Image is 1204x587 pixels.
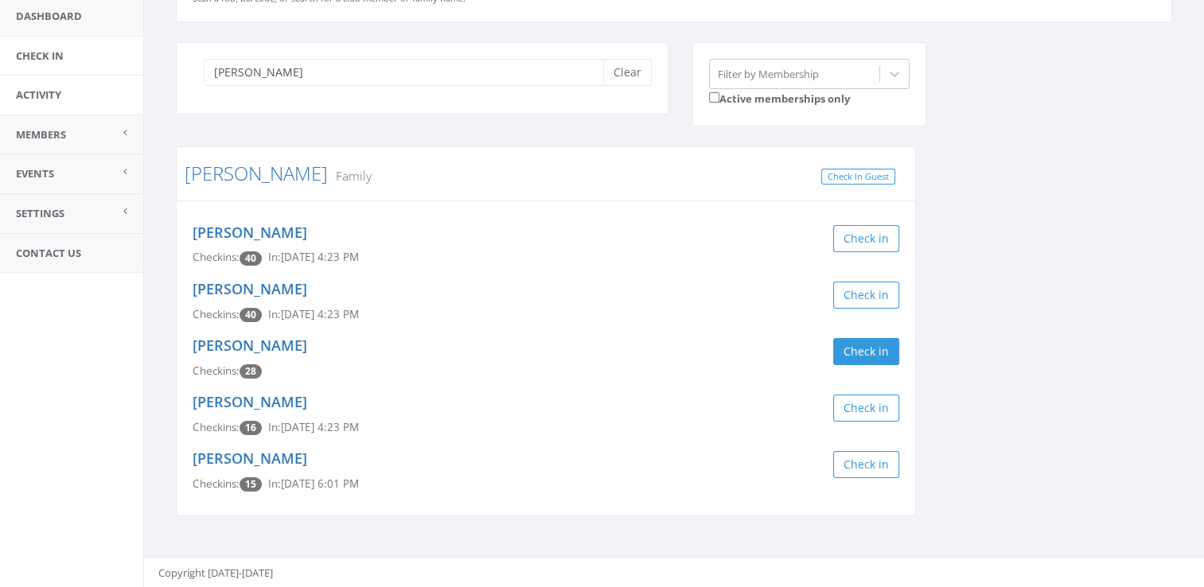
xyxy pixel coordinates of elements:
a: [PERSON_NAME] [185,160,328,186]
input: Active memberships only [709,92,719,103]
span: Contact Us [16,246,81,260]
input: Search a name to check in [204,59,615,86]
span: Members [16,127,66,142]
button: Check in [833,451,899,478]
a: [PERSON_NAME] [193,392,307,411]
span: In: [DATE] 4:23 PM [268,307,359,321]
button: Check in [833,338,899,365]
span: Checkin count [240,251,262,266]
span: Settings [16,206,64,220]
span: In: [DATE] 6:01 PM [268,476,359,491]
span: Checkins: [193,307,240,321]
a: [PERSON_NAME] [193,223,307,242]
span: Checkins: [193,420,240,434]
span: Checkin count [240,308,262,322]
a: [PERSON_NAME] [193,449,307,468]
a: [PERSON_NAME] [193,279,307,298]
button: Check in [833,395,899,422]
span: Checkins: [193,250,240,264]
a: [PERSON_NAME] [193,336,307,355]
span: Checkins: [193,363,240,378]
span: Checkin count [240,364,262,379]
button: Clear [603,59,652,86]
span: Events [16,166,54,181]
button: Check in [833,225,899,252]
button: Check in [833,282,899,309]
span: In: [DATE] 4:23 PM [268,250,359,264]
span: Checkins: [193,476,240,491]
span: Checkin count [240,477,262,492]
label: Active memberships only [709,89,850,107]
a: Check In Guest [821,169,895,185]
small: Family [328,167,372,185]
span: Checkin count [240,421,262,435]
div: Filter by Membership [718,66,819,81]
span: In: [DATE] 4:23 PM [268,420,359,434]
